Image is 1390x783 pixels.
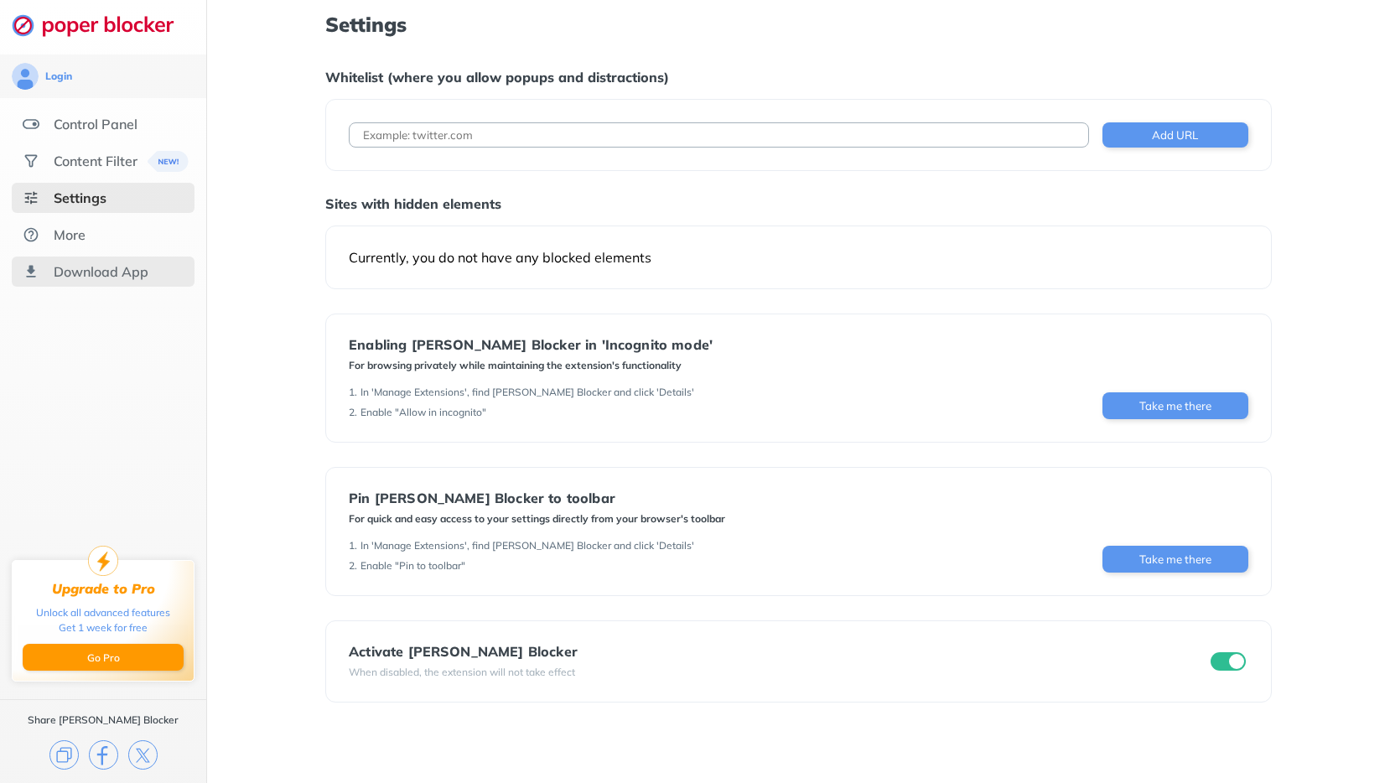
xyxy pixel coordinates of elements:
[23,263,39,280] img: download-app.svg
[325,13,1272,35] h1: Settings
[325,195,1272,212] div: Sites with hidden elements
[59,620,148,635] div: Get 1 week for free
[89,740,118,770] img: facebook.svg
[360,386,694,399] div: In 'Manage Extensions', find [PERSON_NAME] Blocker and click 'Details'
[23,189,39,206] img: settings-selected.svg
[54,226,86,243] div: More
[54,189,106,206] div: Settings
[349,337,713,352] div: Enabling [PERSON_NAME] Blocker in 'Incognito mode'
[148,151,189,172] img: menuBanner.svg
[52,581,155,597] div: Upgrade to Pro
[88,546,118,576] img: upgrade-to-pro.svg
[54,153,137,169] div: Content Filter
[23,226,39,243] img: about.svg
[349,386,357,399] div: 1 .
[360,559,465,573] div: Enable "Pin to toolbar"
[45,70,72,83] div: Login
[349,122,1089,148] input: Example: twitter.com
[349,406,357,419] div: 2 .
[349,559,357,573] div: 2 .
[128,740,158,770] img: x.svg
[349,249,1248,266] div: Currently, you do not have any blocked elements
[349,512,725,526] div: For quick and easy access to your settings directly from your browser's toolbar
[12,13,192,37] img: logo-webpage.svg
[360,406,486,419] div: Enable "Allow in incognito"
[349,666,578,679] div: When disabled, the extension will not take effect
[12,63,39,90] img: avatar.svg
[36,605,170,620] div: Unlock all advanced features
[28,713,179,727] div: Share [PERSON_NAME] Blocker
[1102,122,1248,148] button: Add URL
[1102,392,1248,419] button: Take me there
[49,740,79,770] img: copy.svg
[54,116,137,132] div: Control Panel
[349,490,725,506] div: Pin [PERSON_NAME] Blocker to toolbar
[23,153,39,169] img: social.svg
[23,116,39,132] img: features.svg
[325,69,1272,86] div: Whitelist (where you allow popups and distractions)
[360,539,694,552] div: In 'Manage Extensions', find [PERSON_NAME] Blocker and click 'Details'
[54,263,148,280] div: Download App
[23,644,184,671] button: Go Pro
[349,644,578,659] div: Activate [PERSON_NAME] Blocker
[1102,546,1248,573] button: Take me there
[349,359,713,372] div: For browsing privately while maintaining the extension's functionality
[349,539,357,552] div: 1 .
